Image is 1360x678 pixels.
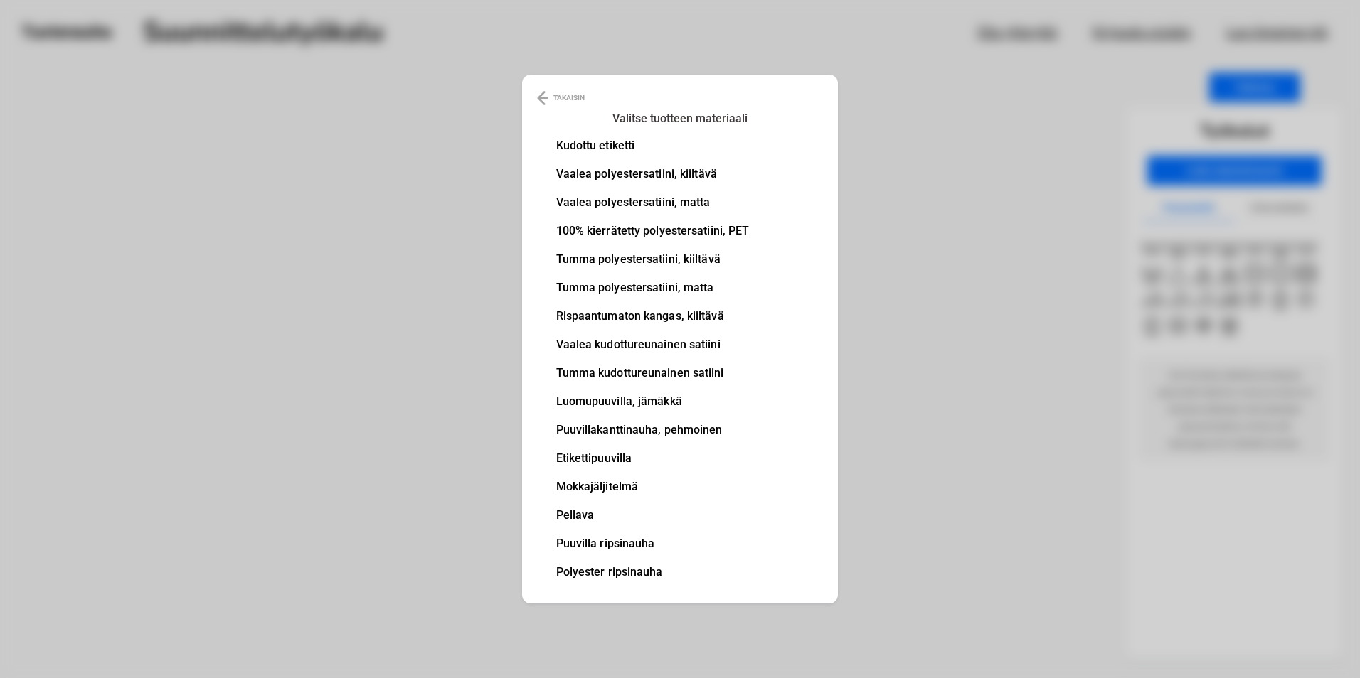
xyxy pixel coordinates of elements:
li: 100% kierrätetty polyestersatiini, PET [556,225,750,237]
li: Vaalea polyestersatiini, matta [556,197,750,208]
p: TAKAISIN [553,90,585,107]
h3: Valitse tuotteen materiaali [565,109,795,129]
li: Pellava [556,510,750,521]
li: Mokkajäljitelmä [556,481,750,493]
li: Vaalea polyestersatiini, kiiltävä [556,168,750,180]
li: Vaalea kudottureunainen satiini [556,339,750,350]
li: Tumma kudottureunainen satiini [556,367,750,379]
li: Rispaantumaton kangas, kiiltävä [556,311,750,322]
li: Kudottu etiketti [556,140,750,151]
li: Puuvillakanttinauha, pehmoinen [556,424,750,436]
li: Polyester ripsinauha [556,566,750,578]
li: Puuvilla ripsinauha [556,538,750,549]
li: Tumma polyestersatiini, kiiltävä [556,254,750,265]
li: Tumma polyestersatiini, matta [556,282,750,294]
li: Etikettipuuvilla [556,453,750,464]
img: Back [537,90,548,107]
li: Luomupuuvilla, jämäkkä [556,396,750,407]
